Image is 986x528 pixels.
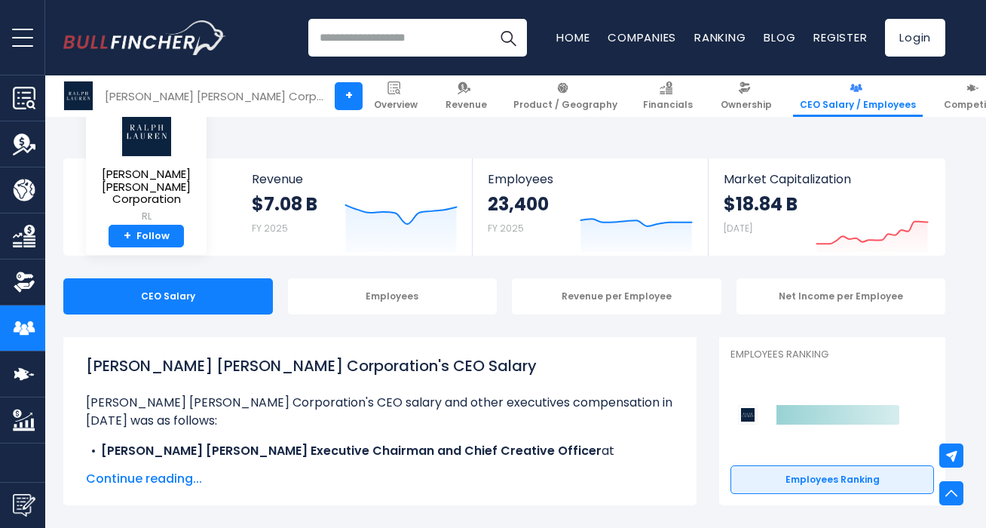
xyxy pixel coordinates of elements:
img: Ownership [13,271,35,293]
a: Employees Ranking [730,465,934,494]
span: CEO Salary / Employees [800,99,916,111]
a: Ownership [714,75,779,117]
div: [PERSON_NAME] [PERSON_NAME] Corporation [105,87,323,105]
span: Continue reading... [86,470,674,488]
strong: + [124,229,131,243]
img: RL logo [120,106,173,157]
a: Ranking [694,29,746,45]
span: Revenue [252,172,458,186]
a: Go to homepage [63,20,225,55]
p: Employees Ranking [730,348,934,361]
span: Market Capitalization [724,172,929,186]
small: FY 2025 [252,222,288,235]
a: + [335,82,363,110]
strong: $7.08 B [252,192,317,216]
li: at [PERSON_NAME] [PERSON_NAME] Corporation, received a total compensation of $24.18 M in [DATE]. [86,442,674,496]
a: [PERSON_NAME] [PERSON_NAME] Corporation RL [97,106,195,225]
a: Overview [367,75,424,117]
a: Revenue $7.08 B FY 2025 [237,158,473,256]
a: Login [885,19,945,57]
button: Search [489,19,527,57]
a: CEO Salary / Employees [793,75,923,117]
strong: 23,400 [488,192,549,216]
small: FY 2025 [488,222,524,235]
span: Product / Geography [513,99,617,111]
span: Ownership [721,99,772,111]
span: Financials [643,99,693,111]
h1: [PERSON_NAME] [PERSON_NAME] Corporation's CEO Salary [86,355,674,377]
b: [PERSON_NAME] [PERSON_NAME] Executive Chairman and Chief Creative Officer [101,442,602,459]
img: Ralph Lauren Corporation competitors logo [738,405,758,425]
div: Employees [288,278,498,315]
a: Blog [764,29,795,45]
p: [PERSON_NAME] [PERSON_NAME] Corporation's CEO salary and other executives compensation in [DATE] ... [86,394,674,430]
a: Register [813,29,867,45]
span: Revenue [446,99,487,111]
a: Product / Geography [507,75,624,117]
span: Overview [374,99,418,111]
strong: $18.84 B [724,192,798,216]
a: Market Capitalization $18.84 B [DATE] [709,158,944,256]
a: Companies [608,29,676,45]
span: [PERSON_NAME] [PERSON_NAME] Corporation [98,168,194,206]
a: Employees 23,400 FY 2025 [473,158,707,256]
img: RL logo [64,81,93,110]
div: Net Income per Employee [736,278,946,315]
a: Home [556,29,589,45]
a: +Follow [109,225,184,248]
a: Financials [636,75,700,117]
small: [DATE] [724,222,752,235]
img: Bullfincher logo [63,20,226,55]
small: RL [98,210,194,223]
span: Employees [488,172,692,186]
div: Revenue per Employee [512,278,721,315]
a: Revenue [439,75,494,117]
div: CEO Salary [63,278,273,315]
